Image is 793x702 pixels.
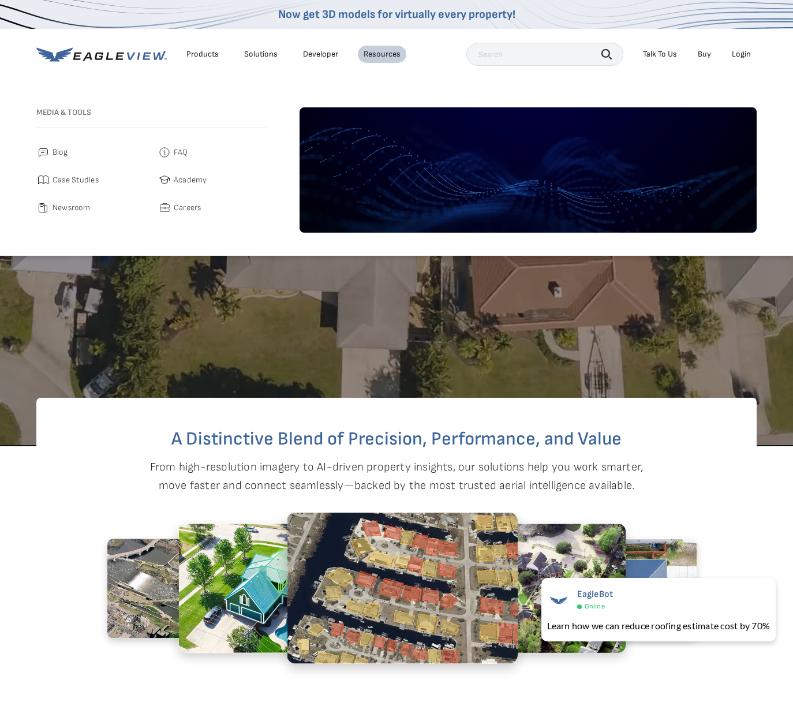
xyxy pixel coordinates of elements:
[53,173,99,187] span: Case Studies
[547,619,770,633] div: Learn how we can reduce roofing estimate cost by 70%
[300,107,757,233] img: default-image.webp
[36,173,146,187] a: Case Studies
[158,173,267,187] a: Academy
[158,201,171,215] img: careers.svg
[732,49,751,59] div: Login
[149,458,644,495] p: From high-resolution imagery to AI-driven property insights, our solutions help you work smarter,...
[36,107,267,118] h3: Media & Tools
[36,145,146,159] a: Blog
[303,49,338,59] a: Developer
[36,201,50,215] img: newsroom.svg
[643,49,677,59] div: Talk To Us
[53,201,90,215] span: Newsroom
[278,8,515,21] a: Now get 3D models for virtually every property!
[186,49,219,59] div: Products
[158,201,267,215] a: Careers
[174,201,201,215] span: Careers
[107,539,257,638] img: 3.2.png
[577,589,614,600] span: EagleBot
[158,173,171,187] img: academy.svg
[174,173,207,187] span: Academy
[36,201,146,215] a: Newsroom
[466,43,623,66] input: Search
[364,49,401,59] div: Resources
[244,49,278,59] div: Solutions
[158,145,267,159] a: FAQ
[53,145,68,159] span: Blog
[178,524,375,653] img: 4.2.png
[36,145,50,159] img: blog.svg
[287,512,518,664] img: 5.2.png
[36,173,50,187] img: case_studies.svg
[547,589,570,612] img: EagleBot
[429,524,626,653] img: 1.2.png
[585,602,605,611] span: Online
[174,145,188,159] span: FAQ
[698,49,711,59] a: Buy
[158,145,171,159] img: faq.svg
[83,430,710,449] h2: A Distinctive Blend of Precision, Performance, and Value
